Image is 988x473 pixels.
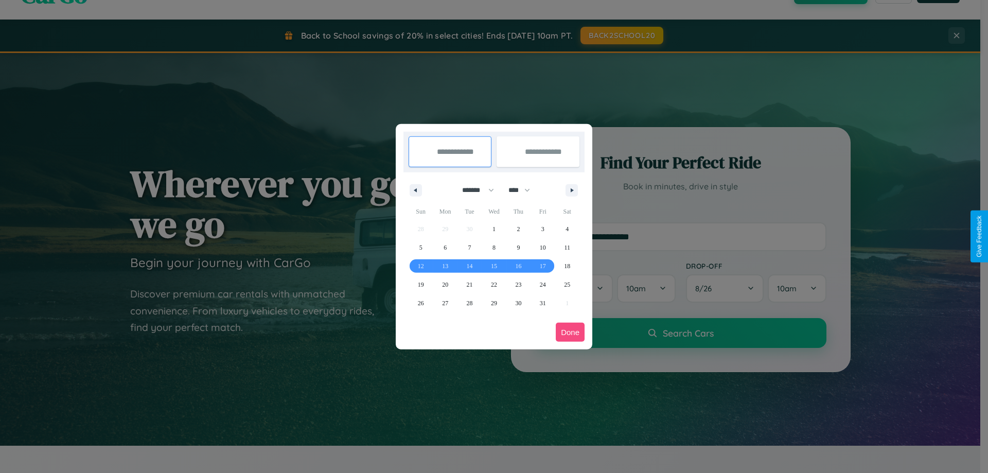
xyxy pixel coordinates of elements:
button: 4 [555,220,579,238]
span: 22 [491,275,497,294]
button: 23 [506,275,531,294]
span: 31 [540,294,546,312]
span: 9 [517,238,520,257]
span: Fri [531,203,555,220]
span: 25 [564,275,570,294]
span: 29 [491,294,497,312]
button: 31 [531,294,555,312]
span: 8 [492,238,496,257]
button: 30 [506,294,531,312]
span: 24 [540,275,546,294]
button: 7 [457,238,482,257]
span: Tue [457,203,482,220]
span: Thu [506,203,531,220]
span: 19 [418,275,424,294]
span: 1 [492,220,496,238]
span: 21 [467,275,473,294]
button: 5 [409,238,433,257]
span: Sat [555,203,579,220]
span: 11 [564,238,570,257]
button: 14 [457,257,482,275]
span: 14 [467,257,473,275]
div: Give Feedback [976,216,983,257]
button: 27 [433,294,457,312]
span: 28 [467,294,473,312]
button: 8 [482,238,506,257]
span: 27 [442,294,448,312]
span: 15 [491,257,497,275]
button: 19 [409,275,433,294]
button: 21 [457,275,482,294]
span: 16 [515,257,521,275]
span: 5 [419,238,422,257]
span: 30 [515,294,521,312]
span: 18 [564,257,570,275]
button: 26 [409,294,433,312]
button: 25 [555,275,579,294]
span: 10 [540,238,546,257]
span: 6 [444,238,447,257]
span: Mon [433,203,457,220]
span: 26 [418,294,424,312]
span: 4 [566,220,569,238]
button: 24 [531,275,555,294]
button: 11 [555,238,579,257]
button: 15 [482,257,506,275]
button: 20 [433,275,457,294]
span: 12 [418,257,424,275]
button: 22 [482,275,506,294]
span: 17 [540,257,546,275]
button: 16 [506,257,531,275]
span: 3 [541,220,544,238]
button: 29 [482,294,506,312]
button: 17 [531,257,555,275]
button: 9 [506,238,531,257]
button: 1 [482,220,506,238]
span: 13 [442,257,448,275]
button: 3 [531,220,555,238]
span: 20 [442,275,448,294]
button: 2 [506,220,531,238]
span: Sun [409,203,433,220]
button: 28 [457,294,482,312]
button: 6 [433,238,457,257]
span: Wed [482,203,506,220]
button: 10 [531,238,555,257]
button: 12 [409,257,433,275]
button: 13 [433,257,457,275]
span: 2 [517,220,520,238]
span: 7 [468,238,471,257]
span: 23 [515,275,521,294]
button: Done [556,323,585,342]
button: 18 [555,257,579,275]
